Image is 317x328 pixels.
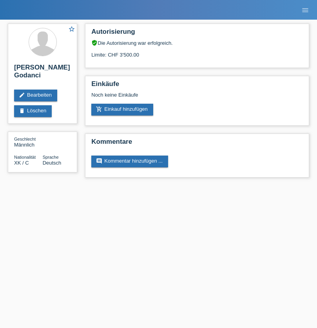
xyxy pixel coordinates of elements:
i: add_shopping_cart [96,106,102,112]
a: deleteLöschen [14,105,52,117]
i: verified_user [91,40,98,46]
i: comment [96,158,102,164]
a: add_shopping_cartEinkauf hinzufügen [91,104,153,115]
div: Die Autorisierung war erfolgreich. [91,40,303,46]
h2: Kommentare [91,138,303,150]
i: delete [19,108,25,114]
span: Nationalität [14,155,36,159]
div: Männlich [14,136,43,148]
h2: Autorisierung [91,28,303,40]
a: editBearbeiten [14,90,57,101]
span: Kosovo / C / 03.06.2006 [14,160,29,166]
h2: [PERSON_NAME] Godanci [14,64,71,83]
a: star_border [68,26,75,34]
span: Deutsch [43,160,62,166]
a: menu [297,7,313,12]
span: Geschlecht [14,137,36,141]
i: edit [19,92,25,98]
a: commentKommentar hinzufügen ... [91,156,168,167]
i: star_border [68,26,75,33]
div: Limite: CHF 3'500.00 [91,46,303,58]
h2: Einkäufe [91,80,303,92]
div: Noch keine Einkäufe [91,92,303,104]
i: menu [301,6,309,14]
span: Sprache [43,155,59,159]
